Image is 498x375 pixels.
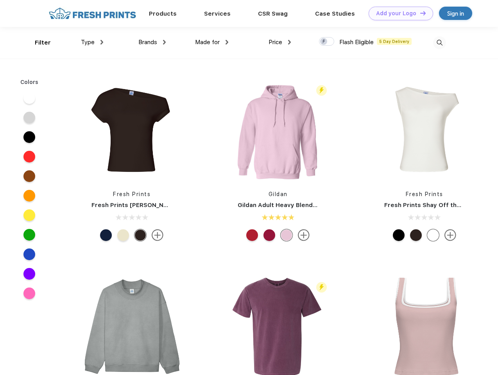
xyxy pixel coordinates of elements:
a: CSR Swag [258,10,288,17]
img: fo%20logo%202.webp [47,7,138,20]
img: dropdown.png [100,40,103,45]
div: Add your Logo [376,10,416,17]
img: flash_active_toggle.svg [316,282,327,293]
a: Fresh Prints [113,191,150,197]
img: func=resize&h=266 [80,79,184,182]
div: Brown [134,229,146,241]
span: Type [81,39,95,46]
div: Yellow [117,229,129,241]
div: Antiq Cherry Red [263,229,275,241]
div: White [427,229,439,241]
span: Made for [195,39,220,46]
img: dropdown.png [226,40,228,45]
div: Brown [410,229,422,241]
img: dropdown.png [163,40,166,45]
a: Gildan Adult Heavy Blend 8 Oz. 50/50 Hooded Sweatshirt [238,202,408,209]
a: Fresh Prints [PERSON_NAME] Off the Shoulder Top [91,202,244,209]
div: Colors [14,78,45,86]
span: Price [269,39,282,46]
img: DT [420,11,426,15]
img: flash_active_toggle.svg [316,85,327,96]
a: Fresh Prints [406,191,443,197]
span: Flash Eligible [339,39,374,46]
a: Products [149,10,177,17]
a: Services [204,10,231,17]
div: Black [393,229,405,241]
a: Sign in [439,7,472,20]
img: desktop_search.svg [433,36,446,49]
a: Gildan [269,191,288,197]
img: func=resize&h=266 [373,79,477,182]
img: dropdown.png [288,40,291,45]
img: more.svg [444,229,456,241]
div: Navy [100,229,112,241]
div: Filter [35,38,51,47]
img: more.svg [298,229,310,241]
span: Brands [138,39,157,46]
div: Red [246,229,258,241]
img: func=resize&h=266 [226,79,330,182]
img: more.svg [152,229,163,241]
div: Sign in [447,9,464,18]
span: 5 Day Delivery [377,38,412,45]
div: Light Pink [281,229,292,241]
